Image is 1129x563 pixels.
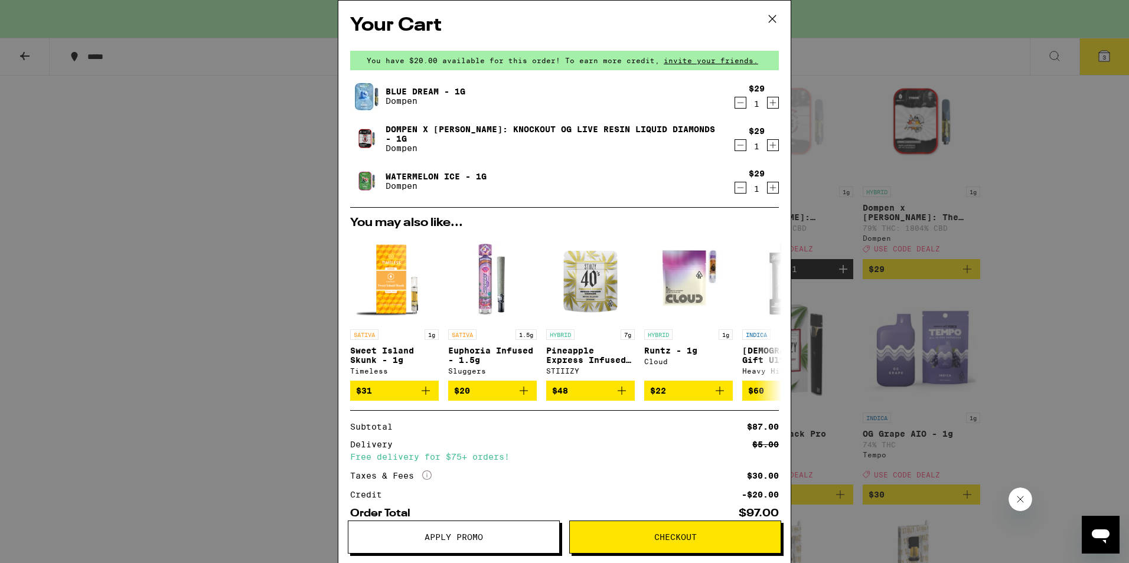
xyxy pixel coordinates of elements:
[350,381,439,401] button: Add to bag
[386,181,487,191] p: Dompen
[448,329,477,340] p: SATIVA
[356,386,372,395] span: $31
[546,329,575,340] p: HYBRID
[735,139,746,151] button: Decrement
[350,12,779,39] h2: Your Cart
[350,490,390,499] div: Credit
[742,235,831,381] a: Open page for God's Gift Ultra - 1g from Heavy Hitters
[350,329,378,340] p: SATIVA
[660,57,762,64] span: invite your friends.
[448,367,537,375] div: Sluggers
[350,470,432,481] div: Taxes & Fees
[749,142,765,151] div: 1
[749,99,765,109] div: 1
[425,533,483,541] span: Apply Promo
[448,235,537,381] a: Open page for Euphoria Infused - 1.5g from Sluggers
[448,381,537,401] button: Add to bag
[386,143,724,153] p: Dompen
[644,358,733,365] div: Cloud
[546,346,635,365] p: Pineapple Express Infused - 7g
[350,423,401,431] div: Subtotal
[386,172,487,181] a: Watermelon Ice - 1g
[767,139,779,151] button: Increment
[644,235,733,323] img: Cloud - Runtz - 1g
[752,440,779,449] div: $5.00
[1009,487,1032,511] iframe: Close message
[350,508,419,519] div: Order Total
[350,440,401,449] div: Delivery
[742,329,771,340] p: INDICA
[621,329,635,340] p: 7g
[569,521,781,554] button: Checkout
[7,8,85,18] span: Hi. Need any help?
[350,122,383,155] img: Dompen x Tyson: Knockout OG Live Resin Liquid Diamonds - 1g
[767,182,779,194] button: Increment
[644,346,733,355] p: Runtz - 1g
[546,367,635,375] div: STIIIZY
[546,235,635,323] img: STIIIZY - Pineapple Express Infused - 7g
[719,329,733,340] p: 1g
[454,386,470,395] span: $20
[386,96,465,106] p: Dompen
[749,184,765,194] div: 1
[735,182,746,194] button: Decrement
[1082,516,1120,554] iframe: Button to launch messaging window
[348,521,560,554] button: Apply Promo
[654,533,697,541] span: Checkout
[644,235,733,381] a: Open page for Runtz - 1g from Cloud
[739,508,779,519] div: $97.00
[386,125,724,143] a: Dompen x [PERSON_NAME]: Knockout OG Live Resin Liquid Diamonds - 1g
[350,453,779,461] div: Free delivery for $75+ orders!
[350,51,779,70] div: You have $20.00 available for this order! To earn more credit,invite your friends.
[546,235,635,381] a: Open page for Pineapple Express Infused - 7g from STIIIZY
[644,381,733,401] button: Add to bag
[552,386,568,395] span: $48
[367,57,660,64] span: You have $20.00 available for this order! To earn more credit,
[735,97,746,109] button: Decrement
[350,346,439,365] p: Sweet Island Skunk - 1g
[749,126,765,136] div: $29
[747,472,779,480] div: $30.00
[448,346,537,365] p: Euphoria Infused - 1.5g
[749,169,765,178] div: $29
[546,381,635,401] button: Add to bag
[742,490,779,499] div: -$20.00
[350,217,779,229] h2: You may also like...
[425,329,439,340] p: 1g
[515,329,537,340] p: 1.5g
[350,235,439,323] img: Timeless - Sweet Island Skunk - 1g
[386,87,465,96] a: Blue Dream - 1g
[350,367,439,375] div: Timeless
[448,235,537,323] img: Sluggers - Euphoria Infused - 1.5g
[742,346,831,365] p: [DEMOGRAPHIC_DATA]'s Gift Ultra - 1g
[767,97,779,109] button: Increment
[747,423,779,431] div: $87.00
[742,367,831,375] div: Heavy Hitters
[749,84,765,93] div: $29
[644,329,673,340] p: HYBRID
[748,386,764,395] span: $60
[742,235,831,323] img: Heavy Hitters - God's Gift Ultra - 1g
[350,165,383,198] img: Watermelon Ice - 1g
[742,381,831,401] button: Add to bag
[350,235,439,381] a: Open page for Sweet Island Skunk - 1g from Timeless
[650,386,666,395] span: $22
[350,80,383,113] img: Blue Dream - 1g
